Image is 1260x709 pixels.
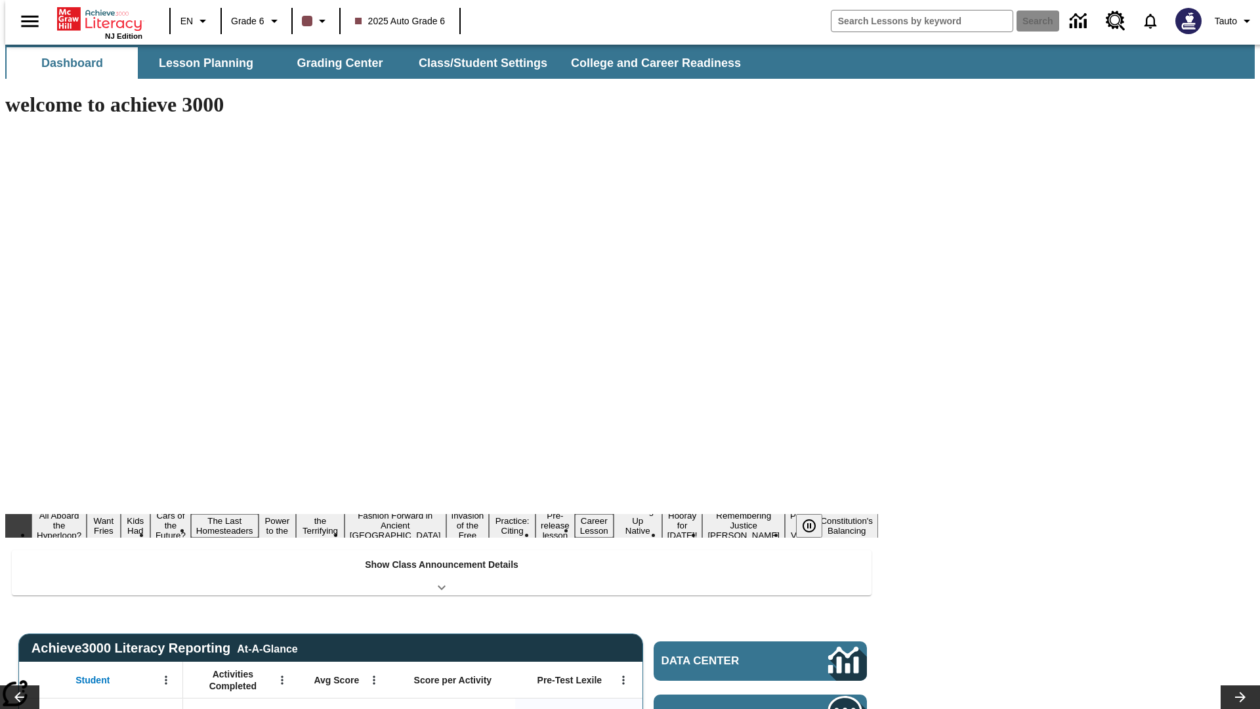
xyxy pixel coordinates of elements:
button: Open Menu [364,670,384,690]
button: Lesson Planning [140,47,272,79]
button: Grade: Grade 6, Select a grade [226,9,287,33]
button: Slide 9 The Invasion of the Free CD [446,499,490,552]
p: Show Class Announcement Details [365,558,518,572]
a: Resource Center, Will open in new tab [1098,3,1133,39]
button: Profile/Settings [1209,9,1260,33]
input: search field [831,11,1013,32]
h1: welcome to achieve 3000 [5,93,878,117]
button: Slide 11 Pre-release lesson [535,509,575,542]
button: Slide 1 All Aboard the Hyperloop? [31,509,87,542]
div: Pause [796,514,835,538]
button: Lesson carousel, Next [1221,685,1260,709]
img: Avatar [1175,8,1202,34]
span: Activities Completed [190,668,276,692]
a: Home [57,6,142,32]
button: Slide 5 The Last Homesteaders [191,514,259,538]
button: Class/Student Settings [408,47,558,79]
button: Class color is dark brown. Change class color [297,9,335,33]
span: NJ Edition [105,32,142,40]
span: Score per Activity [414,674,492,686]
button: Slide 8 Fashion Forward in Ancient Rome [345,509,446,542]
button: Open Menu [156,670,176,690]
button: Pause [796,514,822,538]
button: Dashboard [7,47,138,79]
span: Student [75,674,110,686]
span: Avg Score [314,674,359,686]
button: Slide 10 Mixed Practice: Citing Evidence [489,504,535,548]
a: Data Center [1062,3,1098,39]
span: Pre-Test Lexile [537,674,602,686]
button: Slide 14 Hooray for Constitution Day! [662,509,703,542]
button: Slide 7 Attack of the Terrifying Tomatoes [296,504,345,548]
button: Slide 13 Cooking Up Native Traditions [614,504,662,548]
button: Open Menu [614,670,633,690]
span: 2025 Auto Grade 6 [355,14,446,28]
a: Data Center [654,641,867,681]
button: Slide 6 Solar Power to the People [259,504,297,548]
button: Select a new avatar [1167,4,1209,38]
div: SubNavbar [5,47,753,79]
span: Grade 6 [231,14,264,28]
button: Language: EN, Select a language [175,9,217,33]
span: Data Center [661,655,784,668]
button: Open Menu [272,670,292,690]
span: EN [180,14,193,28]
button: Slide 3 Dirty Jobs Kids Had To Do [121,494,150,557]
button: Slide 12 Career Lesson [575,514,614,538]
button: Slide 15 Remembering Justice O'Connor [702,509,785,542]
button: Slide 16 Point of View [785,509,815,542]
span: Tauto [1215,14,1237,28]
span: Achieve3000 Literacy Reporting [31,641,298,656]
div: SubNavbar [5,45,1255,79]
div: Home [57,5,142,40]
button: Grading Center [274,47,406,79]
div: Show Class Announcement Details [12,550,871,595]
button: Slide 4 Cars of the Future? [150,509,191,542]
button: Open side menu [10,2,49,41]
button: Slide 17 The Constitution's Balancing Act [815,504,878,548]
a: Notifications [1133,4,1167,38]
button: Slide 2 Do You Want Fries With That? [87,494,120,557]
button: College and Career Readiness [560,47,751,79]
div: At-A-Glance [237,641,297,655]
